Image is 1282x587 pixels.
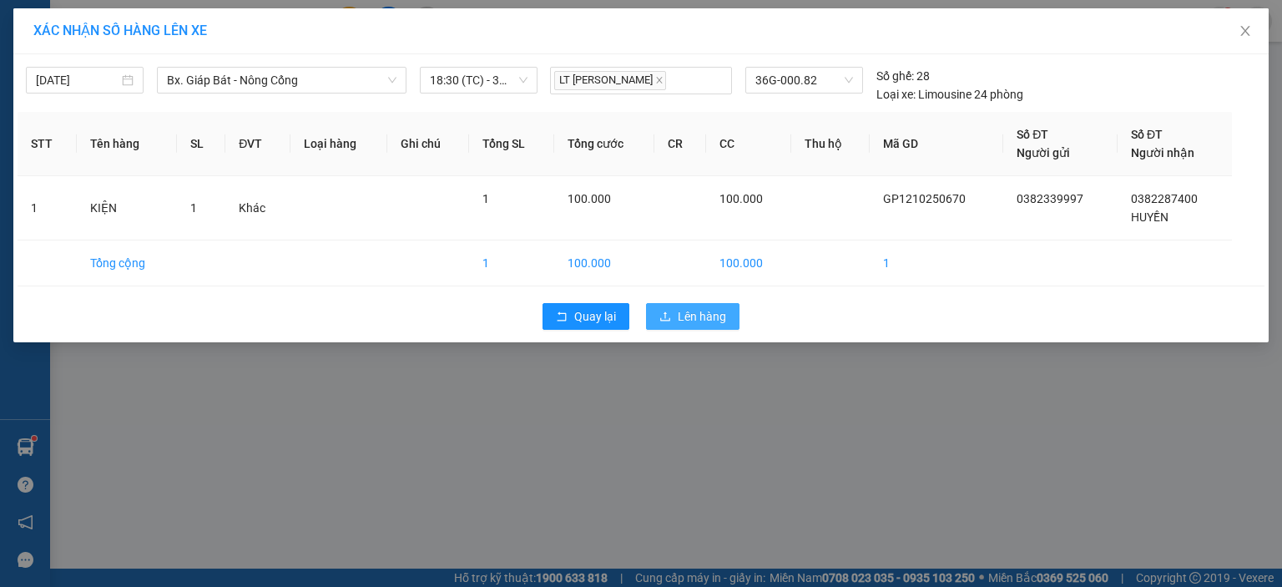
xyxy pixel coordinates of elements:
[225,112,290,176] th: ĐVT
[1017,192,1083,205] span: 0382339997
[706,240,792,286] td: 100.000
[646,303,739,330] button: uploadLên hàng
[77,240,177,286] td: Tổng cộng
[706,112,792,176] th: CC
[870,240,1003,286] td: 1
[554,112,655,176] th: Tổng cước
[543,303,629,330] button: rollbackQuay lại
[655,76,664,84] span: close
[225,176,290,240] td: Khác
[719,192,763,205] span: 100.000
[876,85,916,104] span: Loại xe:
[574,307,616,326] span: Quay lại
[654,112,705,176] th: CR
[1239,24,1252,38] span: close
[1017,146,1070,159] span: Người gửi
[18,176,77,240] td: 1
[33,23,207,38] span: XÁC NHẬN SỐ HÀNG LÊN XE
[678,307,726,326] span: Lên hàng
[1131,210,1168,224] span: HUYỀN
[36,71,119,89] input: 12/10/2025
[18,112,77,176] th: STT
[77,176,177,240] td: KIỆN
[870,112,1003,176] th: Mã GD
[1017,128,1048,141] span: Số ĐT
[167,68,396,93] span: Bx. Giáp Bát - Nông Cống
[469,240,553,286] td: 1
[469,112,553,176] th: Tổng SL
[482,192,489,205] span: 1
[190,201,197,215] span: 1
[883,192,966,205] span: GP1210250670
[430,68,527,93] span: 18:30 (TC) - 36G-000.82
[755,68,852,93] span: 36G-000.82
[1131,128,1163,141] span: Số ĐT
[876,67,930,85] div: 28
[554,71,666,90] span: LT [PERSON_NAME]
[659,311,671,324] span: upload
[876,67,914,85] span: Số ghế:
[387,75,397,85] span: down
[791,112,870,176] th: Thu hộ
[1131,192,1198,205] span: 0382287400
[1131,146,1194,159] span: Người nhận
[556,311,568,324] span: rollback
[290,112,387,176] th: Loại hàng
[387,112,469,176] th: Ghi chú
[554,240,655,286] td: 100.000
[876,85,1023,104] div: Limousine 24 phòng
[568,192,611,205] span: 100.000
[1222,8,1269,55] button: Close
[177,112,226,176] th: SL
[77,112,177,176] th: Tên hàng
